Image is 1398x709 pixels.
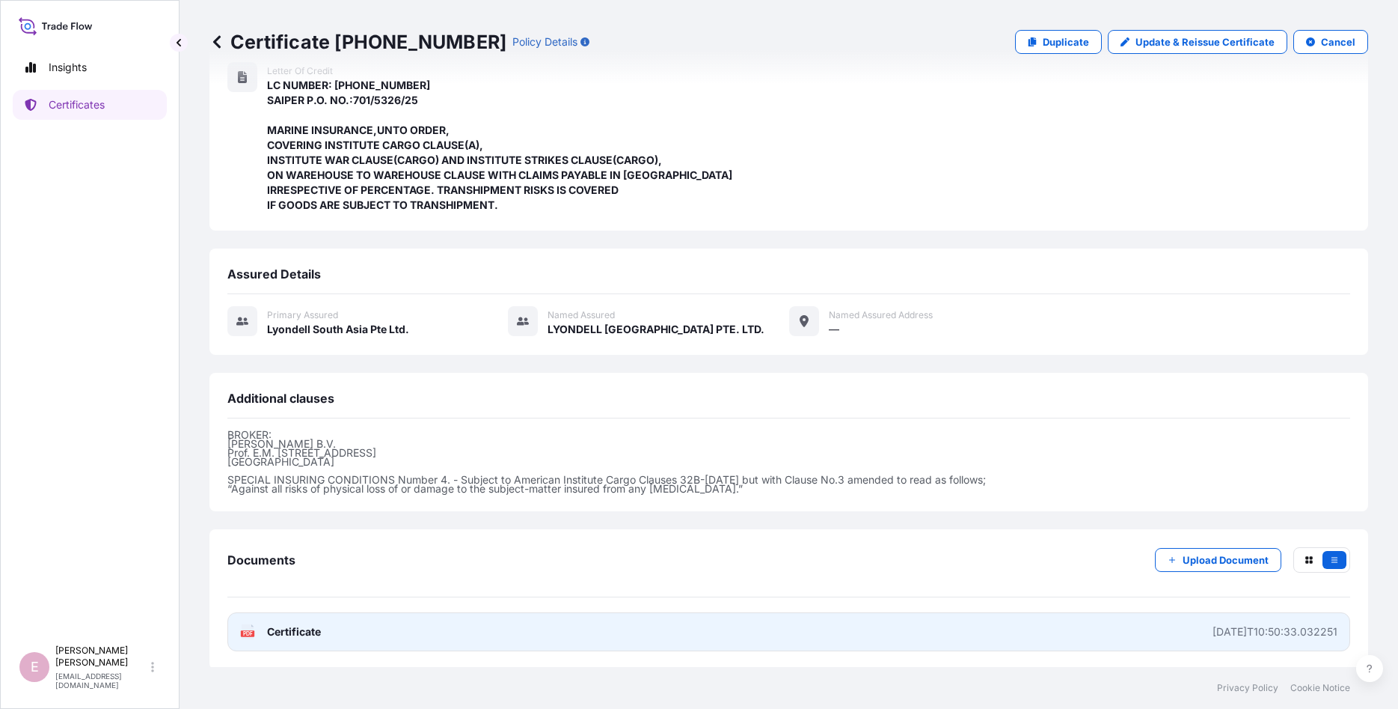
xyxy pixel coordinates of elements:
[548,322,764,337] span: LYONDELL [GEOGRAPHIC_DATA] PTE. LTD.
[49,60,87,75] p: Insights
[512,34,577,49] p: Policy Details
[267,322,409,337] span: Lyondell South Asia Pte Ltd.
[1217,682,1278,694] a: Privacy Policy
[1290,682,1350,694] a: Cookie Notice
[227,267,321,282] span: Assured Details
[227,553,295,567] span: Documents
[1293,30,1368,54] button: Cancel
[13,52,167,82] a: Insights
[1183,553,1269,567] p: Upload Document
[1155,548,1281,572] button: Upload Document
[1212,624,1337,639] div: [DATE]T10:50:33.032251
[1015,30,1102,54] a: Duplicate
[13,90,167,120] a: Certificates
[31,660,39,675] span: E
[267,309,338,321] span: Primary assured
[227,612,1350,651] a: PDFCertificate[DATE]T10:50:33.032251
[548,309,615,321] span: Named Assured
[829,309,933,321] span: Named Assured Address
[49,97,105,112] p: Certificates
[267,78,732,213] span: LC NUMBER: [PHONE_NUMBER] SAIPER P.O. NO.:701/5326/25 MARINE INSURANCE,UNTO ORDER, COVERING INSTI...
[227,391,334,406] span: Additional clauses
[829,322,839,337] span: —
[55,672,148,690] p: [EMAIL_ADDRESS][DOMAIN_NAME]
[1135,34,1275,49] p: Update & Reissue Certificate
[1043,34,1089,49] p: Duplicate
[1321,34,1355,49] p: Cancel
[55,645,148,669] p: [PERSON_NAME] [PERSON_NAME]
[227,430,1350,493] p: BROKER: [PERSON_NAME] B.V. Prof. E.M. [STREET_ADDRESS] [GEOGRAPHIC_DATA] SPECIAL INSURING CONDITI...
[1108,30,1287,54] a: Update & Reissue Certificate
[209,30,506,54] p: Certificate [PHONE_NUMBER]
[243,631,253,636] text: PDF
[267,624,321,639] span: Certificate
